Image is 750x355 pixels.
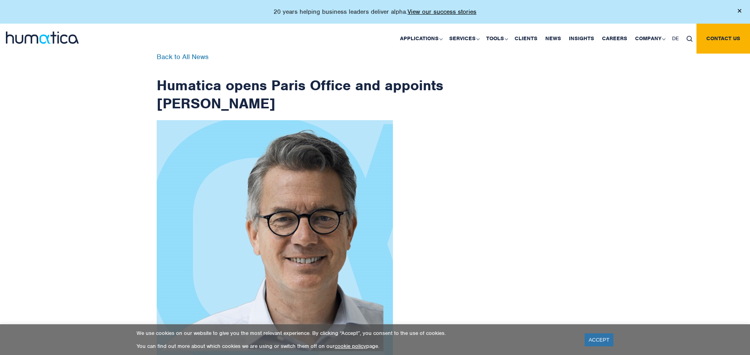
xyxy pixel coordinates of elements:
a: View our success stories [407,8,476,16]
img: logo [6,32,79,44]
a: Insights [565,24,598,54]
a: Company [631,24,668,54]
a: ACCEPT [585,333,613,346]
h1: Humatica opens Paris Office and appoints [PERSON_NAME] [157,54,444,112]
a: Back to All News [157,52,209,61]
a: Clients [511,24,541,54]
span: DE [672,35,679,42]
img: search_icon [687,36,693,42]
a: Applications [396,24,445,54]
a: News [541,24,565,54]
a: Contact us [696,24,750,54]
p: You can find out more about which cookies we are using or switch them off on our page. [137,343,575,349]
a: Careers [598,24,631,54]
a: DE [668,24,683,54]
a: Tools [482,24,511,54]
p: We use cookies on our website to give you the most relevant experience. By clicking “Accept”, you... [137,330,575,336]
p: 20 years helping business leaders deliver alpha. [274,8,476,16]
a: cookie policy [335,343,366,349]
a: Services [445,24,482,54]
